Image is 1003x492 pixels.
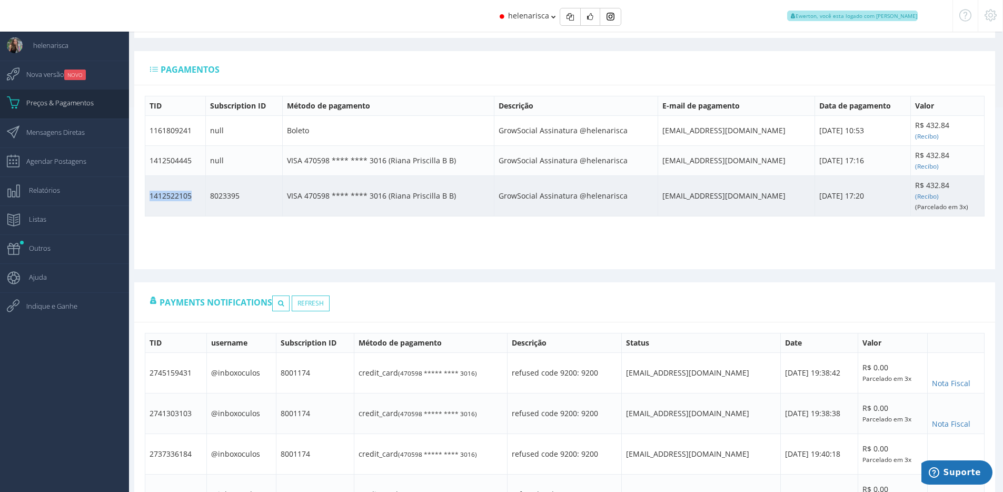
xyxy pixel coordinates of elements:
td: R$ 0.00 [858,352,927,393]
td: [DATE] 17:16 [815,145,911,175]
td: 1412522105 [145,175,206,216]
td: [EMAIL_ADDRESS][DOMAIN_NAME] [622,352,781,393]
td: 2737336184 [145,434,207,474]
td: GrowSocial Assinatura @helenarisca [494,145,658,175]
small: Parcelado em 3x [862,374,911,382]
td: null [206,145,283,175]
td: 1412504445 [145,145,206,175]
th: Método de pagamento [283,96,494,115]
td: GrowSocial Assinatura @helenarisca [494,175,658,216]
span: Listas [18,206,46,232]
span: Relatórios [18,177,60,203]
th: Date [780,333,858,352]
td: R$ 0.00 [858,434,927,474]
td: 8023395 [206,175,283,216]
th: Subscription ID [276,333,354,352]
span: Mensagens Diretas [16,119,85,145]
td: [EMAIL_ADDRESS][DOMAIN_NAME] [658,145,815,175]
td: refused code 9200: 9200 [507,434,622,474]
a: Nota Fiscal [932,459,970,469]
span: Preços & Pagamentos [16,90,94,116]
td: @inboxoculos [206,434,276,474]
td: null [206,115,283,145]
td: R$ 432.84 [910,115,984,145]
th: TID [145,96,206,115]
td: @inboxoculos [206,393,276,434]
th: Data de pagamento [815,96,911,115]
small: NOVO [64,70,86,80]
td: [DATE] 19:38:38 [780,393,858,434]
td: R$ 0.00 [858,393,927,434]
td: credit_card [354,352,507,393]
td: VISA 470598 **** **** 3016 (Riana Priscilla B B) [283,145,494,175]
td: credit_card [354,434,507,474]
td: [EMAIL_ADDRESS][DOMAIN_NAME] [658,115,815,145]
td: [EMAIL_ADDRESS][DOMAIN_NAME] [622,393,781,434]
td: credit_card [354,393,507,434]
td: [DATE] 19:38:42 [780,352,858,393]
td: R$ 432.84 [910,145,984,175]
th: E-mail de pagamento [658,96,815,115]
th: Subscription ID [206,96,283,115]
th: Descrição [507,333,622,352]
td: [DATE] 10:53 [815,115,911,145]
img: User Image [7,37,23,53]
a: (Recibo) [915,161,939,171]
small: (Parcelado em 3x) [915,202,968,211]
span: Payments notifications [160,297,330,308]
td: 8001174 [276,434,354,474]
span: Nova versão [16,61,86,87]
th: Método de pagamento [354,333,507,352]
a: (Recibo) [915,131,939,141]
a: Refresh [292,296,330,311]
td: 2745159431 [145,352,207,393]
small: Parcelado em 3x [862,455,911,464]
td: R$ 432.84 [910,175,984,216]
td: 1161809241 [145,115,206,145]
span: Pagamentos [161,64,220,75]
small: (Recibo) [915,132,939,140]
th: Valor [910,96,984,115]
span: Agendar Postagens [16,148,86,174]
span: helenarisca [508,11,549,21]
iframe: Abre um widget para que você possa encontrar mais informações [921,460,992,487]
td: VISA 470598 **** **** 3016 (Riana Priscilla B B) [283,175,494,216]
td: [DATE] 19:40:18 [780,434,858,474]
div: Basic example [560,8,621,26]
td: 8001174 [276,393,354,434]
th: TID [145,333,207,352]
td: [DATE] 17:20 [815,175,911,216]
th: username [206,333,276,352]
td: refused code 9200: 9200 [507,352,622,393]
td: 2741303103 [145,393,207,434]
span: Indique e Ganhe [16,293,77,319]
td: @inboxoculos [206,352,276,393]
span: Outros [18,235,51,261]
small: (Recibo) [915,162,939,170]
th: Descrição [494,96,658,115]
th: Valor [858,333,927,352]
small: Parcelado em 3x [862,415,911,423]
td: [EMAIL_ADDRESS][DOMAIN_NAME] [658,175,815,216]
span: Ajuda [18,264,47,290]
td: [EMAIL_ADDRESS][DOMAIN_NAME] [622,434,781,474]
a: (Recibo) [915,191,939,201]
th: Status [622,333,781,352]
td: Boleto [283,115,494,145]
img: Instagram_simple_icon.svg [607,13,614,21]
a: Nota Fiscal [932,419,970,429]
td: refused code 9200: 9200 [507,393,622,434]
td: GrowSocial Assinatura @helenarisca [494,115,658,145]
span: helenarisca [23,32,68,58]
a: Nota Fiscal [932,378,970,388]
td: 8001174 [276,352,354,393]
small: (Recibo) [915,192,939,200]
span: Ewerton, você esta logado com [PERSON_NAME] [787,11,918,21]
